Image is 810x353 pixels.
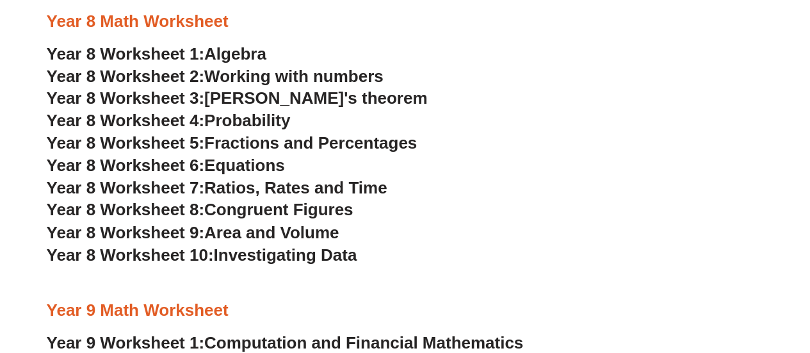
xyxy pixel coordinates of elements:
[47,156,205,175] span: Year 8 Worksheet 6:
[204,111,290,130] span: Probability
[597,208,810,353] iframe: Chat Widget
[204,332,523,352] span: Computation and Financial Mathematics
[204,88,427,108] span: [PERSON_NAME]'s theorem
[204,67,384,86] span: Working with numbers
[47,178,205,197] span: Year 8 Worksheet 7:
[213,245,357,264] span: Investigating Data
[204,178,387,197] span: Ratios, Rates and Time
[47,200,353,219] a: Year 8 Worksheet 8:Congruent Figures
[47,111,291,130] a: Year 8 Worksheet 4:Probability
[47,44,266,63] a: Year 8 Worksheet 1:Algebra
[47,133,417,152] a: Year 8 Worksheet 5:Fractions and Percentages
[47,67,384,86] a: Year 8 Worksheet 2:Working with numbers
[47,332,524,352] a: Year 9 Worksheet 1:Computation and Financial Mathematics
[47,222,205,242] span: Year 8 Worksheet 9:
[47,222,339,242] a: Year 8 Worksheet 9:Area and Volume
[47,133,205,152] span: Year 8 Worksheet 5:
[204,133,417,152] span: Fractions and Percentages
[47,245,214,264] span: Year 8 Worksheet 10:
[47,88,205,108] span: Year 8 Worksheet 3:
[47,111,205,130] span: Year 8 Worksheet 4:
[47,67,205,86] span: Year 8 Worksheet 2:
[47,11,764,33] h3: Year 8 Math Worksheet
[47,299,764,321] h3: Year 9 Math Worksheet
[47,178,387,197] a: Year 8 Worksheet 7:Ratios, Rates and Time
[47,88,428,108] a: Year 8 Worksheet 3:[PERSON_NAME]'s theorem
[47,156,285,175] a: Year 8 Worksheet 6:Equations
[47,245,357,264] a: Year 8 Worksheet 10:Investigating Data
[47,332,205,352] span: Year 9 Worksheet 1:
[204,44,266,63] span: Algebra
[47,200,205,219] span: Year 8 Worksheet 8:
[204,200,353,219] span: Congruent Figures
[47,44,205,63] span: Year 8 Worksheet 1:
[204,222,339,242] span: Area and Volume
[204,156,285,175] span: Equations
